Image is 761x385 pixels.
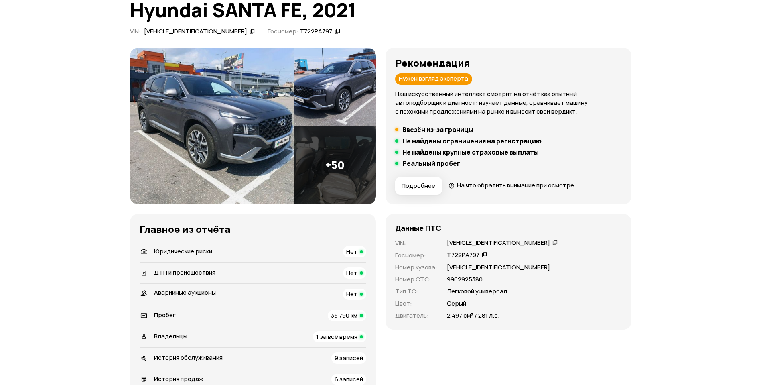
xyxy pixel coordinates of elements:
[140,224,366,235] h3: Главное из отчёта
[335,375,363,383] span: 6 записей
[402,137,542,145] h5: Не найдены ограничения на регистрацию
[395,73,472,85] div: Нужен взгляд эксперта
[346,269,357,277] span: Нет
[447,239,550,247] div: [VEHICLE_IDENTIFICATION_NUMBER]
[402,148,539,156] h5: Не найдены крупные страховые выплаты
[447,263,550,272] p: [VEHICLE_IDENTIFICATION_NUMBER]
[130,27,141,35] span: VIN :
[316,332,357,341] span: 1 за всё время
[447,275,483,284] p: 9962925380
[395,299,437,308] p: Цвет :
[447,251,479,259] div: Т722РА797
[300,27,332,36] div: Т722РА797
[447,311,499,320] p: 2 497 см³ / 281 л.с.
[346,290,357,298] span: Нет
[395,224,441,232] h4: Данные ПТС
[402,182,435,190] span: Подробнее
[395,57,622,69] h3: Рекомендация
[395,275,437,284] p: Номер СТС :
[144,27,247,36] div: [VEHICLE_IDENTIFICATION_NUMBER]
[154,268,215,277] span: ДТП и происшествия
[154,288,216,297] span: Аварийные аукционы
[402,126,473,134] h5: Ввезён из-за границы
[395,177,442,195] button: Подробнее
[457,181,574,189] span: На что обратить внимание при осмотре
[395,263,437,272] p: Номер кузова :
[154,247,212,255] span: Юридические риски
[395,239,437,248] p: VIN :
[395,251,437,260] p: Госномер :
[335,354,363,362] span: 9 записей
[448,181,574,189] a: На что обратить внимание при осмотре
[402,159,460,167] h5: Реальный пробег
[346,247,357,256] span: Нет
[154,375,203,383] span: История продаж
[154,332,187,340] span: Владельцы
[154,353,223,362] span: История обслуживания
[268,27,298,35] span: Госномер:
[395,287,437,296] p: Тип ТС :
[154,311,176,319] span: Пробег
[395,311,437,320] p: Двигатель :
[395,90,622,116] p: Наш искусственный интеллект смотрит на отчёт как опытный автоподборщик и диагност: изучает данные...
[447,299,466,308] p: Серый
[447,287,507,296] p: Легковой универсал
[331,311,357,320] span: 35 790 км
